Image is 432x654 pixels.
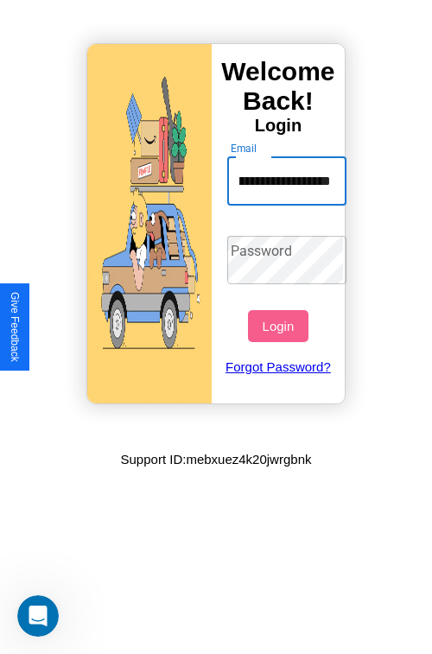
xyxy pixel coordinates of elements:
a: Forgot Password? [219,342,339,391]
label: Email [231,141,257,156]
h3: Welcome Back! [212,57,345,116]
button: Login [248,310,308,342]
h4: Login [212,116,345,136]
div: Give Feedback [9,292,21,362]
p: Support ID: mebxuez4k20jwrgbnk [121,448,312,471]
img: gif [87,44,212,403]
iframe: Intercom live chat [17,595,59,637]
